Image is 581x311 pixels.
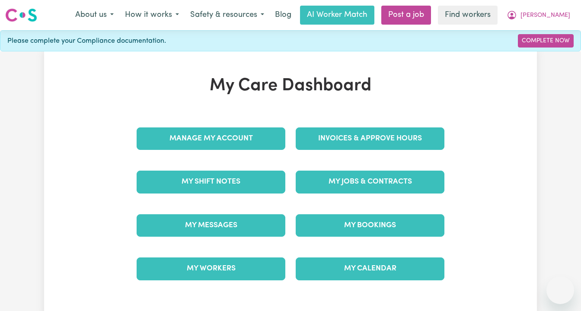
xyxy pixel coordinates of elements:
[300,6,374,25] a: AI Worker Match
[381,6,431,25] a: Post a job
[137,257,285,280] a: My Workers
[546,276,574,304] iframe: Button to launch messaging window
[70,6,119,24] button: About us
[296,171,444,193] a: My Jobs & Contracts
[137,214,285,237] a: My Messages
[296,214,444,237] a: My Bookings
[296,257,444,280] a: My Calendar
[137,171,285,193] a: My Shift Notes
[119,6,185,24] button: How it works
[518,34,574,48] a: Complete Now
[270,6,297,25] a: Blog
[185,6,270,24] button: Safety & resources
[520,11,570,20] span: [PERSON_NAME]
[501,6,576,24] button: My Account
[5,5,37,25] a: Careseekers logo
[7,36,166,46] span: Please complete your Compliance documentation.
[131,76,450,96] h1: My Care Dashboard
[137,127,285,150] a: Manage My Account
[296,127,444,150] a: Invoices & Approve Hours
[438,6,498,25] a: Find workers
[5,7,37,23] img: Careseekers logo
